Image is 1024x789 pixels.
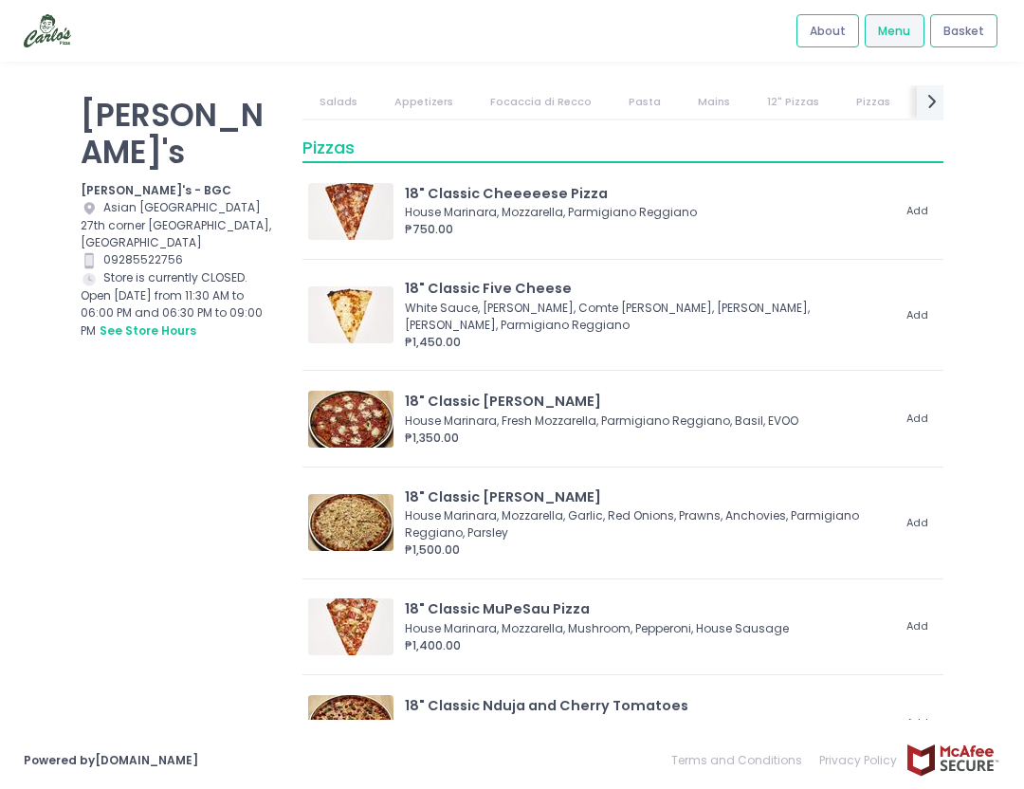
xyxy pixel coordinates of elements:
div: 18" Classic [PERSON_NAME] [405,487,891,508]
div: House Marinara, Fresh Mozzarella, Parmigiano Reggiano, Basil, EVOO [405,413,886,430]
div: House Marinara, Nduja, Cherry Tomatoes, Garlic, Basil, Parmigiano Reggiano [405,717,886,734]
div: 18" Classic Cheeeeese Pizza [405,184,891,205]
div: ₱1,450.00 [405,334,891,351]
button: Add [897,405,938,433]
a: Appetizers [377,85,470,119]
div: 18" Classic [PERSON_NAME] [405,392,891,413]
a: Pizzas [839,85,907,119]
img: 18" Classic Marge [308,391,393,448]
button: Add [897,709,938,738]
a: Pasta [612,85,678,119]
div: ₱1,400.00 [405,637,891,654]
button: Add [897,613,938,641]
img: logo [24,14,71,47]
a: 12" Pizzas [750,85,836,119]
b: [PERSON_NAME]'s - BGC [81,182,231,198]
a: Menu [865,14,923,48]
div: ₱750.00 [405,221,891,238]
div: Store is currently CLOSED. Open [DATE] from 11:30 AM to 06:00 PM and 06:30 PM to 09:00 PM [81,269,279,340]
button: Add [897,197,938,226]
div: House Marinara, Mozzarella, Mushroom, Pepperoni, House Sausage [405,620,886,637]
div: 18" Classic Nduja and Cherry Tomatoes [405,696,891,717]
img: 18" Classic Five Cheese [308,286,393,343]
img: mcafee-secure [905,743,1000,777]
a: Terms and Conditions [671,743,811,778]
div: ₱1,350.00 [405,430,891,447]
a: Privacy Policy [811,743,905,778]
p: [PERSON_NAME]'s [81,97,279,171]
div: House Marinara, Mozzarella, Garlic, Red Onions, Prawns, Anchovies, Parmigiano Reggiano, Parsley [405,507,886,541]
img: 18" Classic Nduja and Cherry Tomatoes [308,695,393,752]
a: Salads [302,85,375,119]
img: 18" Classic Cheeeeese Pizza [308,183,393,240]
img: 18" Classic MuPeSau Pizza [308,598,393,655]
a: Powered by[DOMAIN_NAME] [24,752,198,768]
button: Add [897,301,938,329]
button: Add [897,508,938,537]
a: About [796,14,859,48]
div: 09285522756 [81,251,279,269]
div: ₱1,500.00 [405,541,891,559]
span: About [810,23,846,40]
div: 18" Classic MuPeSau Pizza [405,599,891,620]
span: Pizzas [302,135,355,158]
div: House Marinara, Mozzarella, Parmigiano Reggiano [405,204,886,221]
div: Asian [GEOGRAPHIC_DATA] 27th corner [GEOGRAPHIC_DATA], [GEOGRAPHIC_DATA] [81,199,279,251]
button: see store hours [99,321,197,340]
a: Mains [681,85,747,119]
div: White Sauce, [PERSON_NAME], Comte [PERSON_NAME], [PERSON_NAME], [PERSON_NAME], Parmigiano Reggiano [405,300,886,334]
span: Menu [878,23,910,40]
span: Basket [943,23,984,40]
div: 18" Classic Five Cheese [405,279,891,300]
a: Focaccia di Recco [473,85,609,119]
img: 18" Classic Selena Pizza [308,494,393,551]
